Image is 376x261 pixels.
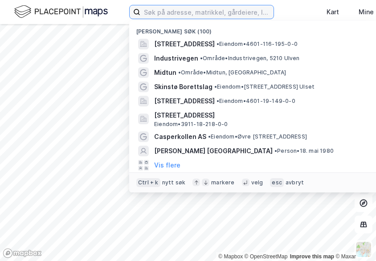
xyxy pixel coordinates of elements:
[217,41,298,48] span: Eiendom • 4601-116-195-0-0
[154,82,213,92] span: Skinstø Borettslag
[217,98,219,104] span: •
[178,69,286,76] span: Område • Midtun, [GEOGRAPHIC_DATA]
[274,147,334,155] span: Person • 18. mai 1980
[245,253,288,260] a: OpenStreetMap
[331,218,376,261] div: Kontrollprogram for chat
[208,133,307,140] span: Eiendom • Øvre [STREET_ADDRESS]
[154,160,180,171] button: Vis flere
[214,83,217,90] span: •
[251,179,263,186] div: velg
[3,248,42,258] a: Mapbox homepage
[290,253,334,260] a: Improve this map
[208,133,211,140] span: •
[217,41,219,47] span: •
[154,121,228,128] span: Eiendom • 3911-18-218-0-0
[154,39,215,49] span: [STREET_ADDRESS]
[154,110,368,121] span: [STREET_ADDRESS]
[214,83,315,90] span: Eiendom • [STREET_ADDRESS] Ulset
[200,55,300,62] span: Område • Industrivegen, 5210 Ulven
[331,218,376,261] iframe: Chat Widget
[217,98,295,105] span: Eiendom • 4601-19-149-0-0
[218,253,243,260] a: Mapbox
[154,53,198,64] span: Industrivegen
[162,179,186,186] div: nytt søk
[140,5,274,19] input: Søk på adresse, matrikkel, gårdeiere, leietakere eller personer
[211,179,234,186] div: markere
[327,7,339,17] div: Kart
[178,69,181,76] span: •
[270,178,284,187] div: esc
[14,4,108,20] img: logo.f888ab2527a4732fd821a326f86c7f29.svg
[154,96,215,106] span: [STREET_ADDRESS]
[154,131,206,142] span: Casperkollen AS
[274,147,277,154] span: •
[286,179,304,186] div: avbryt
[154,67,176,78] span: Midtun
[154,146,273,156] span: [PERSON_NAME] [GEOGRAPHIC_DATA]
[200,55,203,61] span: •
[136,178,160,187] div: Ctrl + k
